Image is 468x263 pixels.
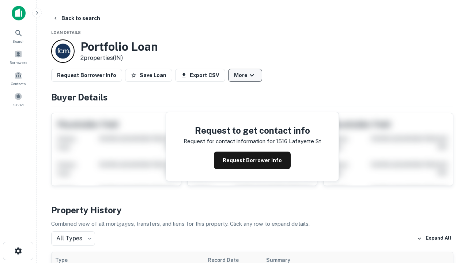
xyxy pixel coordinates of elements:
a: Saved [2,89,34,109]
button: Request Borrower Info [214,152,291,169]
span: Borrowers [10,60,27,65]
p: 1516 lafayette st [276,137,321,146]
p: Request for contact information for [184,137,275,146]
h4: Property History [51,203,453,217]
a: Search [2,26,34,46]
div: All Types [51,231,95,246]
h3: Portfolio Loan [80,40,158,54]
span: Loan Details [51,30,81,35]
h4: Buyer Details [51,91,453,104]
span: Search [12,38,24,44]
a: Contacts [2,68,34,88]
img: capitalize-icon.png [12,6,26,20]
button: Request Borrower Info [51,69,122,82]
button: Expand All [415,233,453,244]
button: Save Loan [125,69,172,82]
button: Back to search [50,12,103,25]
span: Saved [13,102,24,108]
iframe: Chat Widget [431,205,468,240]
h4: Request to get contact info [184,124,321,137]
p: Combined view of all mortgages, transfers, and liens for this property. Click any row to expand d... [51,220,453,228]
button: Export CSV [175,69,225,82]
span: Contacts [11,81,26,87]
p: 2 properties (IN) [80,54,158,62]
a: Borrowers [2,47,34,67]
button: More [228,69,262,82]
